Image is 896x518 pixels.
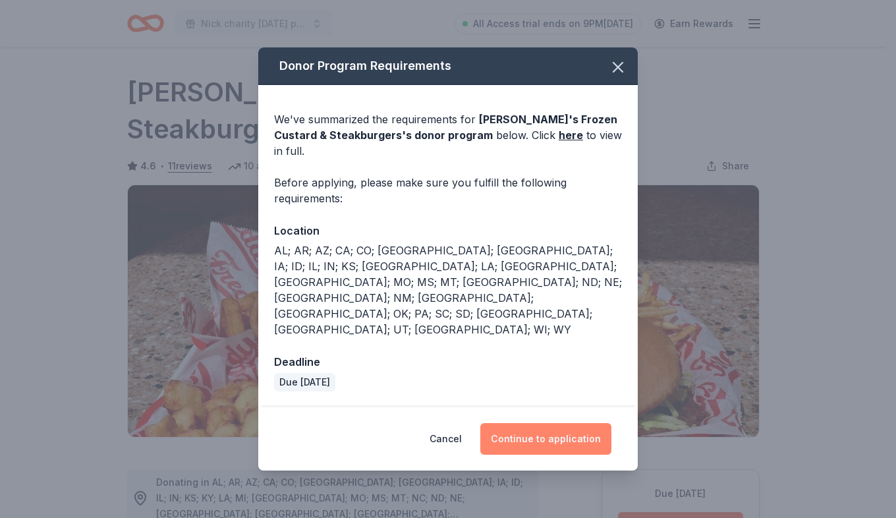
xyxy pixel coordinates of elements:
button: Cancel [430,423,462,455]
button: Continue to application [480,423,611,455]
div: Donor Program Requirements [258,47,638,85]
a: here [559,127,583,143]
div: Before applying, please make sure you fulfill the following requirements: [274,175,622,206]
div: Due [DATE] [274,373,335,391]
div: We've summarized the requirements for below. Click to view in full. [274,111,622,159]
div: AL; AR; AZ; CA; CO; [GEOGRAPHIC_DATA]; [GEOGRAPHIC_DATA]; IA; ID; IL; IN; KS; [GEOGRAPHIC_DATA]; ... [274,243,622,337]
div: Deadline [274,353,622,370]
div: Location [274,222,622,239]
